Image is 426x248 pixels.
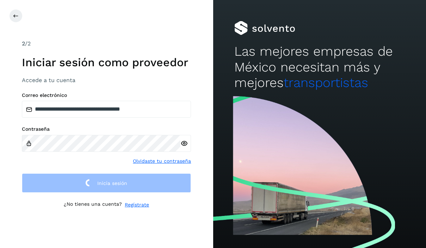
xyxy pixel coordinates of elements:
[22,39,191,48] div: /2
[97,181,127,186] span: Inicia sesión
[22,126,191,132] label: Contraseña
[22,40,25,47] span: 2
[22,77,191,83] h3: Accede a tu cuenta
[125,201,149,209] a: Regístrate
[234,44,405,91] h2: Las mejores empresas de México necesitan más y mejores
[133,157,191,165] a: Olvidaste tu contraseña
[22,92,191,98] label: Correo electrónico
[22,173,191,193] button: Inicia sesión
[64,201,122,209] p: ¿No tienes una cuenta?
[284,75,368,90] span: transportistas
[22,56,191,69] h1: Iniciar sesión como proveedor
